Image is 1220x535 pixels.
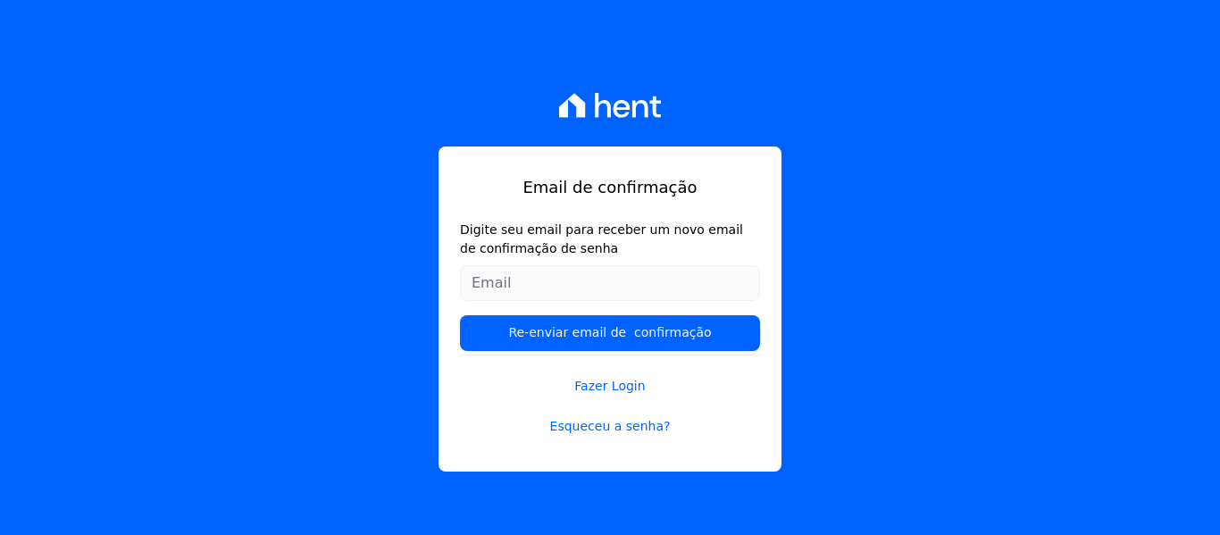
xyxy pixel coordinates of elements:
input: Re-enviar email de confirmação [460,315,760,351]
input: Email [460,265,760,301]
label: Digite seu email para receber um novo email de confirmação de senha [460,221,760,258]
h1: Email de confirmação [460,175,760,199]
a: Esqueceu a senha? [460,417,760,436]
a: Fazer Login [460,355,760,396]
